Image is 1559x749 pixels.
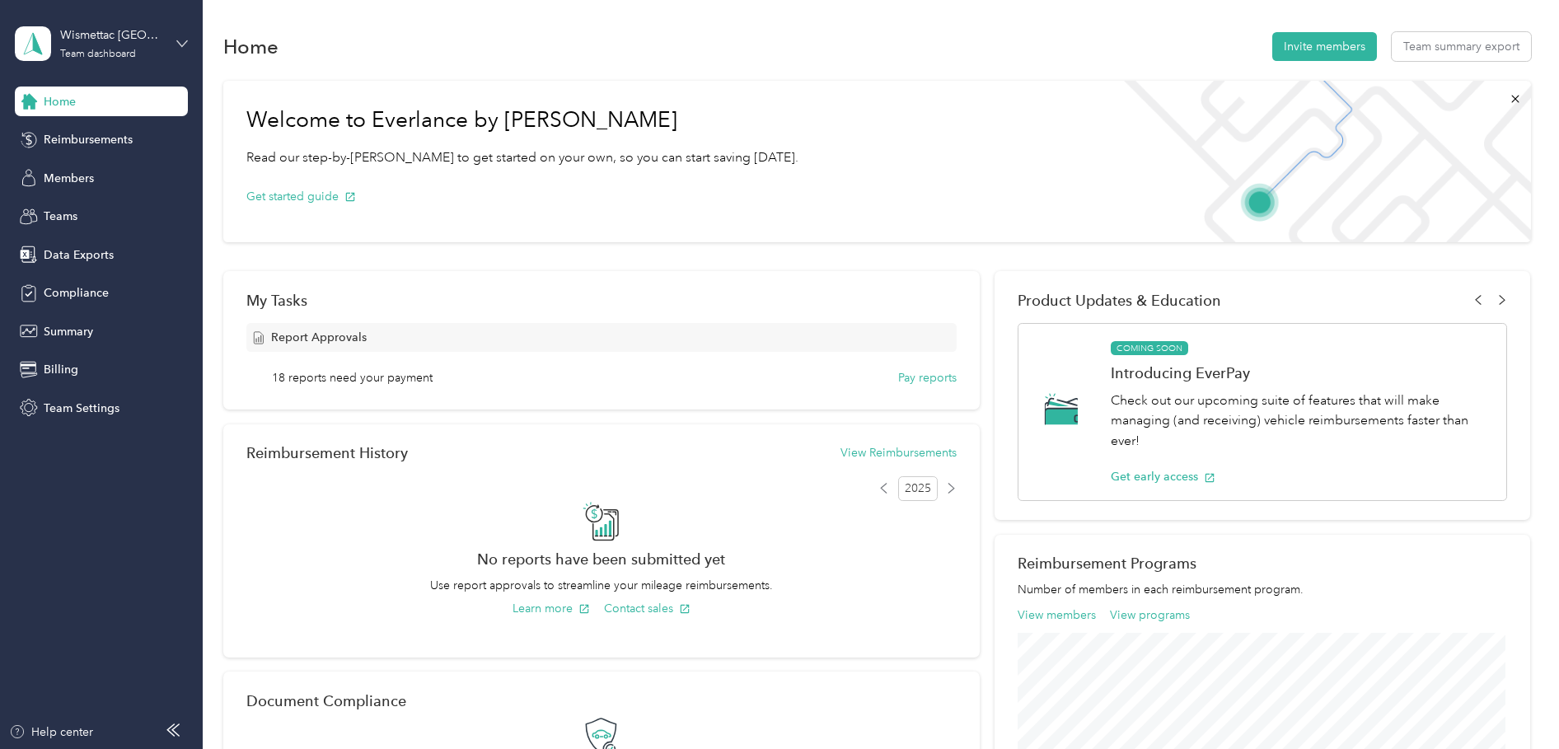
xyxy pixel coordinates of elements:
[898,369,957,386] button: Pay reports
[1111,468,1215,485] button: Get early access
[44,131,133,148] span: Reimbursements
[1107,81,1530,242] img: Welcome to everlance
[1111,341,1188,356] span: COMING SOON
[1110,606,1190,624] button: View programs
[44,208,77,225] span: Teams
[44,400,119,417] span: Team Settings
[44,170,94,187] span: Members
[1272,32,1377,61] button: Invite members
[272,369,433,386] span: 18 reports need your payment
[246,188,356,205] button: Get started guide
[1018,555,1508,572] h2: Reimbursement Programs
[246,577,957,594] p: Use report approvals to streamline your mileage reimbursements.
[1018,606,1096,624] button: View members
[1018,581,1508,598] p: Number of members in each reimbursement program.
[246,147,798,168] p: Read our step-by-[PERSON_NAME] to get started on your own, so you can start saving [DATE].
[604,600,691,617] button: Contact sales
[223,38,279,55] h1: Home
[246,292,957,309] div: My Tasks
[60,49,136,59] div: Team dashboard
[1467,657,1559,749] iframe: Everlance-gr Chat Button Frame
[246,444,408,461] h2: Reimbursement History
[898,476,938,501] span: 2025
[1111,364,1490,382] h1: Introducing EverPay
[44,246,114,264] span: Data Exports
[840,444,957,461] button: View Reimbursements
[1018,292,1221,309] span: Product Updates & Education
[44,323,93,340] span: Summary
[271,329,367,346] span: Report Approvals
[44,361,78,378] span: Billing
[44,93,76,110] span: Home
[246,107,798,133] h1: Welcome to Everlance by [PERSON_NAME]
[9,723,93,741] button: Help center
[44,284,109,302] span: Compliance
[1392,32,1531,61] button: Team summary export
[246,692,406,709] h2: Document Compliance
[1111,391,1490,452] p: Check out our upcoming suite of features that will make managing (and receiving) vehicle reimburs...
[60,26,163,44] div: Wismettac [GEOGRAPHIC_DATA]
[513,600,590,617] button: Learn more
[246,550,957,568] h2: No reports have been submitted yet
